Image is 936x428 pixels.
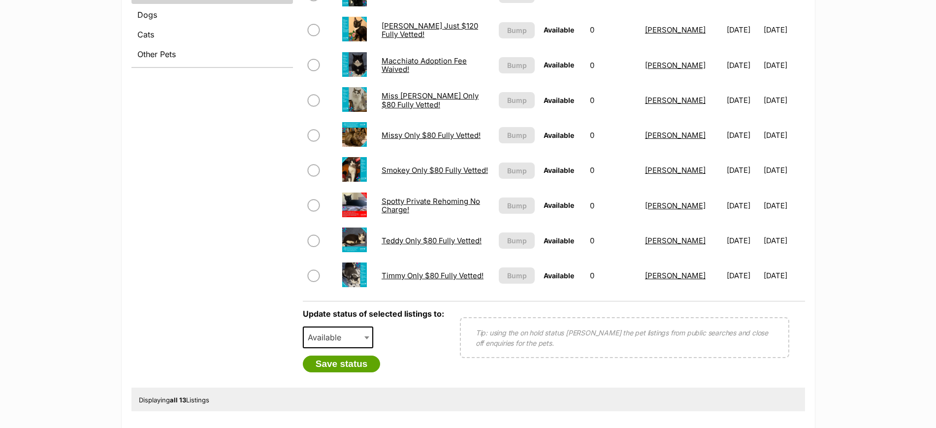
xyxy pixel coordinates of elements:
[544,26,574,34] span: Available
[645,236,706,245] a: [PERSON_NAME]
[723,13,763,47] td: [DATE]
[586,259,640,293] td: 0
[764,189,804,223] td: [DATE]
[382,236,482,245] a: Teddy Only $80 Fully Vetted!
[507,235,527,246] span: Bump
[382,165,488,175] a: Smokey Only $80 Fully Vetted!
[499,267,535,284] button: Bump
[764,13,804,47] td: [DATE]
[764,48,804,82] td: [DATE]
[499,232,535,249] button: Bump
[507,200,527,211] span: Bump
[131,6,293,24] a: Dogs
[544,166,574,174] span: Available
[645,271,706,280] a: [PERSON_NAME]
[499,127,535,143] button: Bump
[507,130,527,140] span: Bump
[382,271,484,280] a: Timmy Only $80 Fully Vetted!
[723,48,763,82] td: [DATE]
[645,165,706,175] a: [PERSON_NAME]
[544,201,574,209] span: Available
[170,396,186,404] strong: all 13
[544,271,574,280] span: Available
[544,61,574,69] span: Available
[131,26,293,43] a: Cats
[131,45,293,63] a: Other Pets
[499,198,535,214] button: Bump
[303,356,381,372] button: Save status
[645,201,706,210] a: [PERSON_NAME]
[499,57,535,73] button: Bump
[382,21,478,39] a: [PERSON_NAME] Just $120 Fully Vetted!
[382,131,481,140] a: Missy Only $80 Fully Vetted!
[723,83,763,117] td: [DATE]
[507,270,527,281] span: Bump
[544,96,574,104] span: Available
[723,118,763,152] td: [DATE]
[764,118,804,152] td: [DATE]
[499,163,535,179] button: Bump
[723,189,763,223] td: [DATE]
[586,48,640,82] td: 0
[304,330,351,344] span: Available
[723,259,763,293] td: [DATE]
[586,118,640,152] td: 0
[507,25,527,35] span: Bump
[544,131,574,139] span: Available
[507,95,527,105] span: Bump
[476,328,774,348] p: Tip: using the on hold status [PERSON_NAME] the pet listings from public searches and close off e...
[764,83,804,117] td: [DATE]
[382,91,479,109] a: Miss [PERSON_NAME] Only $80 Fully Vetted!
[723,153,763,187] td: [DATE]
[586,153,640,187] td: 0
[586,224,640,258] td: 0
[499,92,535,108] button: Bump
[645,96,706,105] a: [PERSON_NAME]
[764,259,804,293] td: [DATE]
[645,131,706,140] a: [PERSON_NAME]
[382,197,480,214] a: Spotty Private Rehoming No Charge!
[499,22,535,38] button: Bump
[723,224,763,258] td: [DATE]
[645,61,706,70] a: [PERSON_NAME]
[586,13,640,47] td: 0
[586,189,640,223] td: 0
[586,83,640,117] td: 0
[764,153,804,187] td: [DATE]
[382,56,467,74] a: Macchiato Adoption Fee Waived!
[303,327,374,348] span: Available
[645,25,706,34] a: [PERSON_NAME]
[544,236,574,245] span: Available
[507,165,527,176] span: Bump
[764,224,804,258] td: [DATE]
[507,60,527,70] span: Bump
[303,309,444,319] label: Update status of selected listings to:
[139,396,209,404] span: Displaying Listings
